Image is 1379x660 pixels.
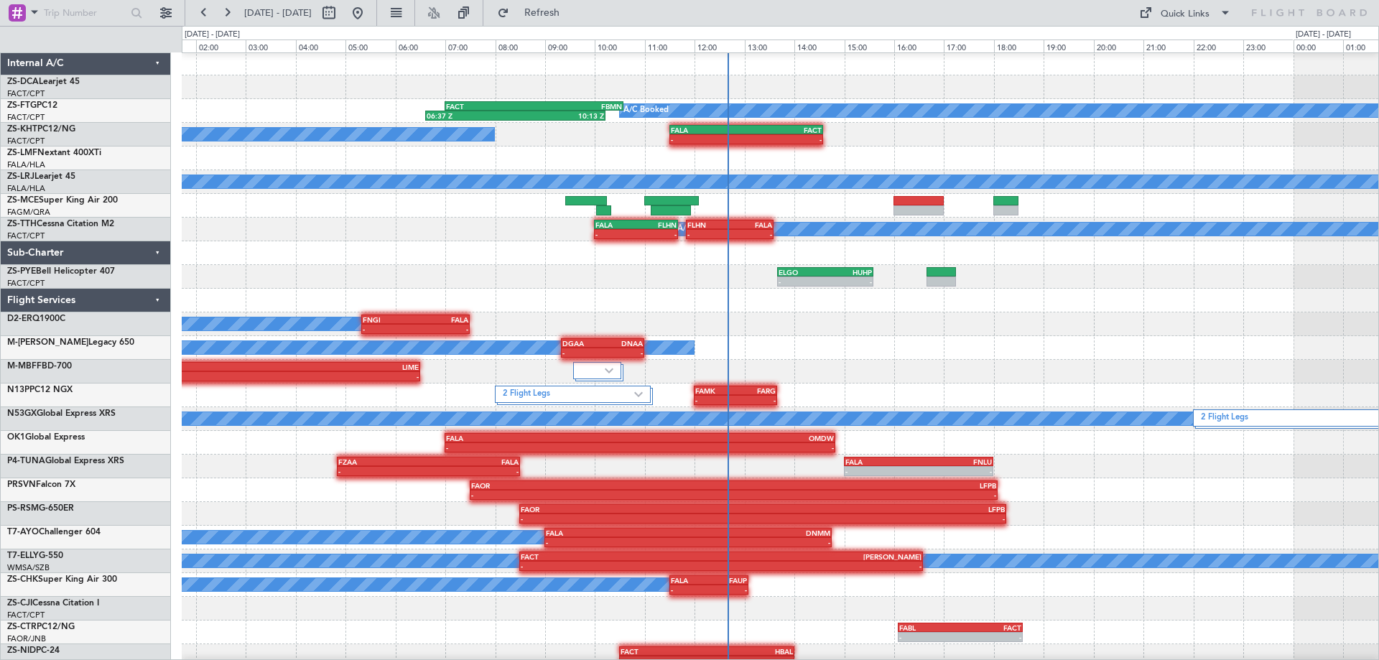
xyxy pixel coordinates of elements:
[671,576,709,585] div: FALA
[603,339,643,348] div: DNAA
[1044,39,1093,52] div: 19:00
[721,552,921,561] div: [PERSON_NAME]
[960,623,1021,632] div: FACT
[7,623,37,631] span: ZS-CTR
[471,491,734,499] div: -
[396,39,445,52] div: 06:00
[7,172,75,181] a: ZS-LRJLearjet 45
[621,647,707,656] div: FACT
[7,125,75,134] a: ZS-KHTPC12/NG
[496,39,545,52] div: 08:00
[338,467,429,475] div: -
[7,315,65,323] a: D2-ERQ1900C
[825,277,872,286] div: -
[7,409,116,418] a: N53GXGlobal Express XRS
[7,112,45,123] a: FACT/CPT
[471,481,734,490] div: FAOR
[244,6,312,19] span: [DATE] - [DATE]
[7,267,115,276] a: ZS-PYEBell Helicopter 407
[416,325,468,333] div: -
[746,126,822,134] div: FACT
[7,623,75,631] a: ZS-CTRPC12/NG
[446,434,640,442] div: FALA
[296,39,345,52] div: 04:00
[899,623,960,632] div: FABL
[695,386,735,395] div: FAMK
[595,230,636,238] div: -
[1094,39,1143,52] div: 20:00
[733,481,996,490] div: LFPB
[7,149,37,157] span: ZS-LMF
[709,576,747,585] div: FAUP
[7,633,46,644] a: FAOR/JNB
[1132,1,1238,24] button: Quick Links
[516,111,604,120] div: 10:13 Z
[7,125,37,134] span: ZS-KHT
[1161,7,1209,22] div: Quick Links
[7,528,101,536] a: T7-AYOChallenger 604
[640,434,834,442] div: OMDW
[545,39,595,52] div: 09:00
[688,538,830,547] div: -
[671,135,746,144] div: -
[7,362,42,371] span: M-MBFF
[7,207,50,218] a: FAGM/QRA
[735,386,776,395] div: FARG
[562,348,603,357] div: -
[745,39,794,52] div: 13:00
[825,268,872,276] div: HUHP
[1143,39,1193,52] div: 21:00
[534,102,623,111] div: FBMN
[416,315,468,324] div: FALA
[733,491,996,499] div: -
[546,529,688,537] div: FALA
[763,505,1005,513] div: LFPB
[170,372,418,381] div: -
[7,528,39,536] span: T7-AYO
[7,183,45,194] a: FALA/HLA
[491,1,577,24] button: Refresh
[919,467,992,475] div: -
[521,562,721,570] div: -
[7,575,38,584] span: ZS-CHK
[512,8,572,18] span: Refresh
[7,599,99,608] a: ZS-CJICessna Citation I
[521,552,721,561] div: FACT
[7,433,85,442] a: OK1Global Express
[7,433,25,442] span: OK1
[709,585,747,594] div: -
[7,196,118,205] a: ZS-MCESuper King Air 200
[779,268,825,276] div: ELGO
[7,278,45,289] a: FACT/CPT
[7,220,114,228] a: ZS-TTHCessna Citation M2
[7,457,124,465] a: P4-TUNAGlobal Express XRS
[7,480,75,489] a: PRSVNFalcon 7X
[1296,29,1351,41] div: [DATE] - [DATE]
[845,457,919,466] div: FALA
[7,231,45,241] a: FACT/CPT
[730,230,772,238] div: -
[636,220,676,229] div: FLHN
[671,585,709,594] div: -
[687,230,730,238] div: -
[445,39,495,52] div: 07:00
[427,111,515,120] div: 06:37 Z
[7,88,45,99] a: FACT/CPT
[7,78,80,86] a: ZS-DCALearjet 45
[899,633,960,641] div: -
[1294,39,1343,52] div: 00:00
[7,338,134,347] a: M-[PERSON_NAME]Legacy 650
[7,362,72,371] a: M-MBFFBD-700
[730,220,772,229] div: FALA
[363,325,415,333] div: -
[246,39,295,52] div: 03:00
[595,39,644,52] div: 10:00
[446,102,534,111] div: FACT
[7,386,29,394] span: N13P
[7,552,63,560] a: T7-ELLYG-550
[687,220,730,229] div: FLHN
[919,457,992,466] div: FNLU
[7,552,39,560] span: T7-ELLY
[345,39,395,52] div: 05:00
[994,39,1044,52] div: 18:00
